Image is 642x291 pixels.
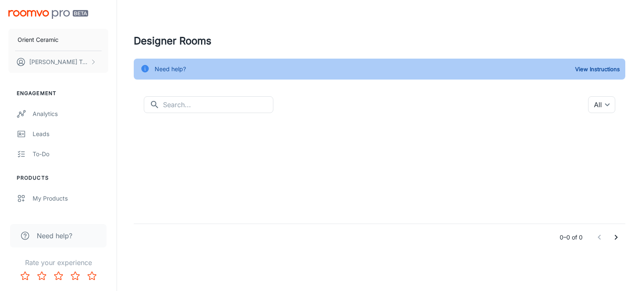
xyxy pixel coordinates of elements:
[33,214,108,223] div: Update Products
[7,258,110,268] p: Rate your experience
[8,29,108,51] button: Orient Ceramic
[33,129,108,139] div: Leads
[18,35,59,44] p: Orient Ceramic
[8,10,88,19] img: Roomvo PRO Beta
[560,233,583,242] p: 0–0 of 0
[8,51,108,73] button: [PERSON_NAME] Turcu
[50,268,67,284] button: Rate 3 star
[588,96,615,113] div: All
[17,268,33,284] button: Rate 1 star
[573,63,622,75] button: View Instructions
[33,149,108,159] div: To-do
[155,61,186,77] div: Need help?
[67,268,84,284] button: Rate 4 star
[608,229,624,246] button: Go to next page
[33,194,108,203] div: My Products
[29,57,88,67] p: [PERSON_NAME] Turcu
[37,231,72,241] span: Need help?
[163,96,273,113] input: Search...
[134,33,625,49] h4: Designer Rooms
[33,109,108,118] div: Analytics
[33,268,50,284] button: Rate 2 star
[84,268,100,284] button: Rate 5 star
